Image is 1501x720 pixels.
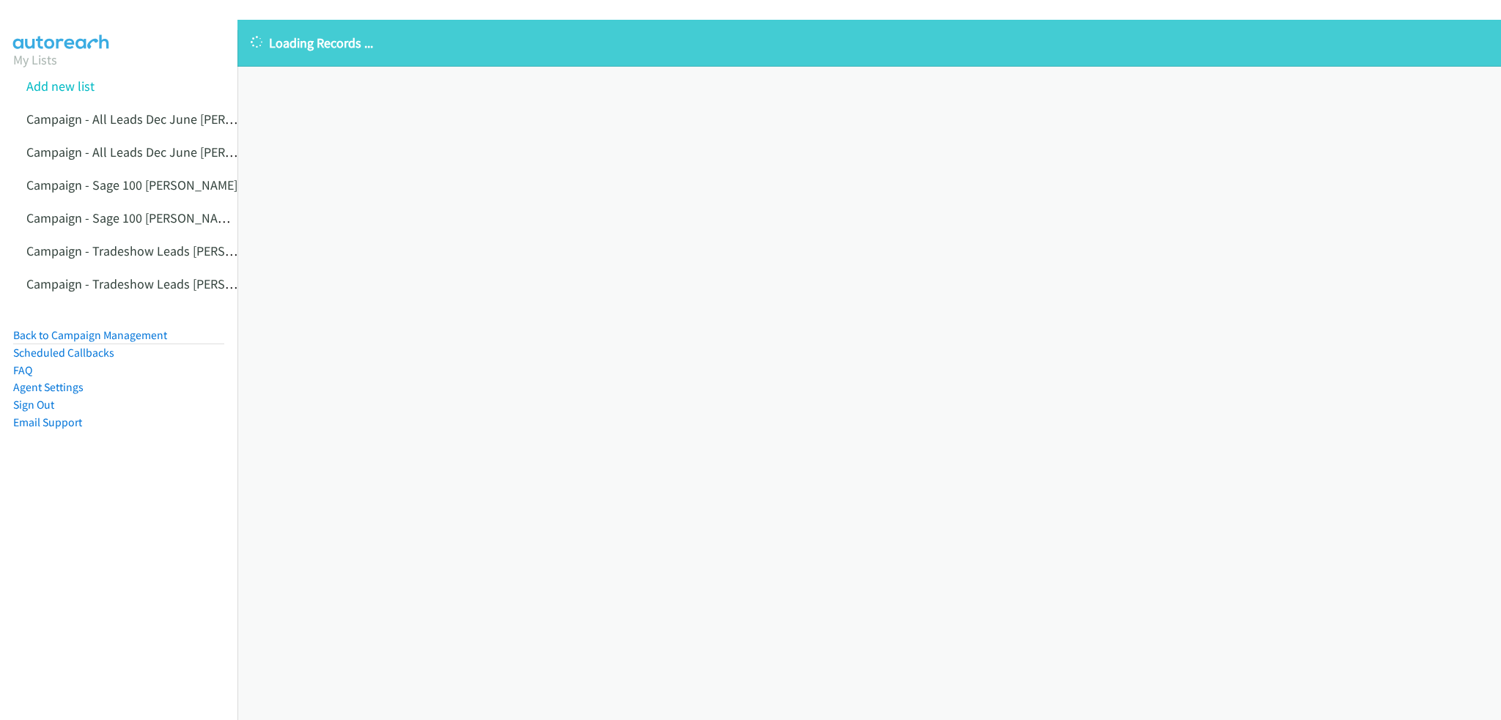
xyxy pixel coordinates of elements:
[13,346,114,360] a: Scheduled Callbacks
[26,78,95,94] a: Add new list
[26,177,237,193] a: Campaign - Sage 100 [PERSON_NAME]
[13,398,54,412] a: Sign Out
[26,144,335,160] a: Campaign - All Leads Dec June [PERSON_NAME] Cloned
[13,363,32,377] a: FAQ
[26,209,280,226] a: Campaign - Sage 100 [PERSON_NAME] Cloned
[13,51,57,68] a: My Lists
[13,415,82,429] a: Email Support
[251,33,1488,53] p: Loading Records ...
[26,111,292,127] a: Campaign - All Leads Dec June [PERSON_NAME]
[13,380,84,394] a: Agent Settings
[26,242,285,259] a: Campaign - Tradeshow Leads [PERSON_NAME]
[26,275,328,292] a: Campaign - Tradeshow Leads [PERSON_NAME] Cloned
[13,328,167,342] a: Back to Campaign Management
